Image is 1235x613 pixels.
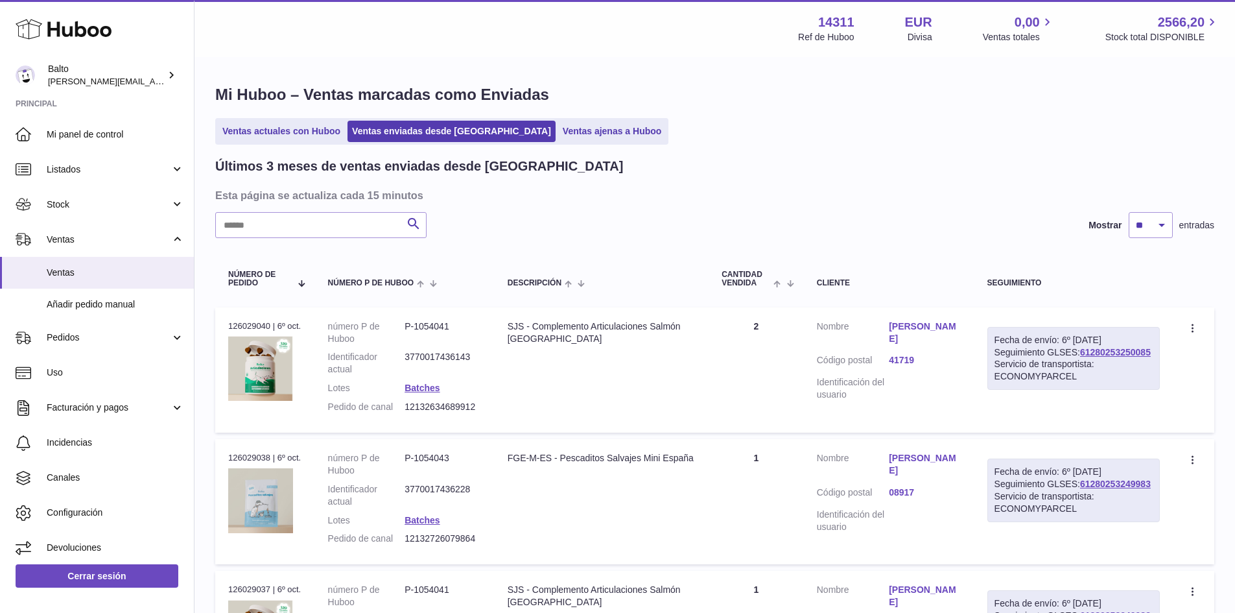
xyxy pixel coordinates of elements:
[987,279,1160,287] div: Seguimiento
[328,279,414,287] span: número P de Huboo
[328,382,405,394] dt: Lotes
[889,320,961,345] a: [PERSON_NAME]
[508,584,696,608] div: SJS - Complemento Articulaciones Salmón [GEOGRAPHIC_DATA]
[1105,31,1219,43] span: Stock total DISPONIBLE
[405,483,482,508] dd: 3770017436228
[347,121,556,142] a: Ventas enviadas desde [GEOGRAPHIC_DATA]
[1080,479,1151,489] a: 61280253249983
[405,351,482,376] dd: 3770017436143
[908,31,932,43] div: Divisa
[817,320,889,348] dt: Nombre
[47,234,171,246] span: Ventas
[215,158,623,175] h2: Últimos 3 meses de ventas enviadas desde [GEOGRAPHIC_DATA]
[405,533,482,545] dd: 12132726079864
[47,298,184,311] span: Añadir pedido manual
[405,383,440,393] a: Batches
[328,483,405,508] dt: Identificador actual
[558,121,666,142] a: Ventas ajenas a Huboo
[47,542,184,554] span: Devoluciones
[405,515,440,525] a: Batches
[889,584,961,608] a: [PERSON_NAME]
[328,401,405,413] dt: Pedido de canal
[47,198,171,211] span: Stock
[47,437,184,449] span: Incidencias
[1088,219,1122,232] label: Mostrar
[405,401,482,413] dd: 12132634689912
[983,14,1055,43] a: 0,00 Ventas totales
[328,514,405,527] dt: Lotes
[818,14,854,31] strong: 14311
[328,351,405,376] dt: Identificador actual
[987,327,1160,391] div: Seguimiento GLSES:
[889,452,961,477] a: [PERSON_NAME]
[228,468,293,533] img: 143111755177971.png
[987,459,1160,522] div: Seguimiento GLSES:
[228,452,302,464] div: 126029038 | 6º oct.
[215,84,1214,105] h1: Mi Huboo – Ventas marcadas como Enviadas
[328,320,405,345] dt: número P de Huboo
[1105,14,1219,43] a: 2566,20 Stock total DISPONIBLE
[508,452,696,464] div: FGE-M-ES - Pescaditos Salvajes Mini España
[48,76,260,86] span: [PERSON_NAME][EMAIL_ADDRESS][DOMAIN_NAME]
[47,472,184,484] span: Canales
[328,533,405,545] dt: Pedido de canal
[722,270,770,287] span: Cantidad vendida
[16,564,178,588] a: Cerrar sesión
[405,320,482,345] dd: P-1054041
[994,334,1153,346] div: Fecha de envío: 6º [DATE]
[47,163,171,176] span: Listados
[994,358,1153,383] div: Servicio de transportista: ECONOMYPARCEL
[215,188,1211,202] h3: Esta página se actualiza cada 15 minutos
[994,490,1153,515] div: Servicio de transportista: ECONOMYPARCEL
[405,452,482,477] dd: P-1054043
[328,584,405,608] dt: número P de Huboo
[218,121,345,142] a: Ventas actuales con Huboo
[47,331,171,344] span: Pedidos
[47,267,184,279] span: Ventas
[817,509,889,533] dt: Identificación del usuario
[405,584,482,608] dd: P-1054041
[48,63,165,88] div: Balto
[1080,347,1151,357] a: 61280253250085
[817,584,889,612] dt: Nombre
[905,14,932,31] strong: EUR
[16,66,35,85] img: laura@balto.es
[889,487,961,499] a: 08917
[709,439,804,564] td: 1
[817,487,889,502] dt: Código postal
[1015,14,1040,31] span: 0,00
[798,31,854,43] div: Ref de Huboo
[1179,219,1214,232] span: entradas
[889,354,961,367] a: 41719
[47,128,184,141] span: Mi panel de control
[228,320,302,332] div: 126029040 | 6º oct.
[817,279,961,287] div: Cliente
[508,279,561,287] span: Descripción
[228,270,290,287] span: Número de pedido
[817,376,889,401] dt: Identificación del usuario
[508,320,696,345] div: SJS - Complemento Articulaciones Salmón [GEOGRAPHIC_DATA]
[228,336,293,401] img: 1754381750.png
[983,31,1055,43] span: Ventas totales
[817,452,889,480] dt: Nombre
[1158,14,1205,31] span: 2566,20
[994,466,1153,478] div: Fecha de envío: 6º [DATE]
[228,584,302,595] div: 126029037 | 6º oct.
[47,402,171,414] span: Facturación y pagos
[47,507,184,519] span: Configuración
[328,452,405,477] dt: número P de Huboo
[994,597,1153,610] div: Fecha de envío: 6º [DATE]
[817,354,889,370] dt: Código postal
[709,307,804,433] td: 2
[47,367,184,379] span: Uso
